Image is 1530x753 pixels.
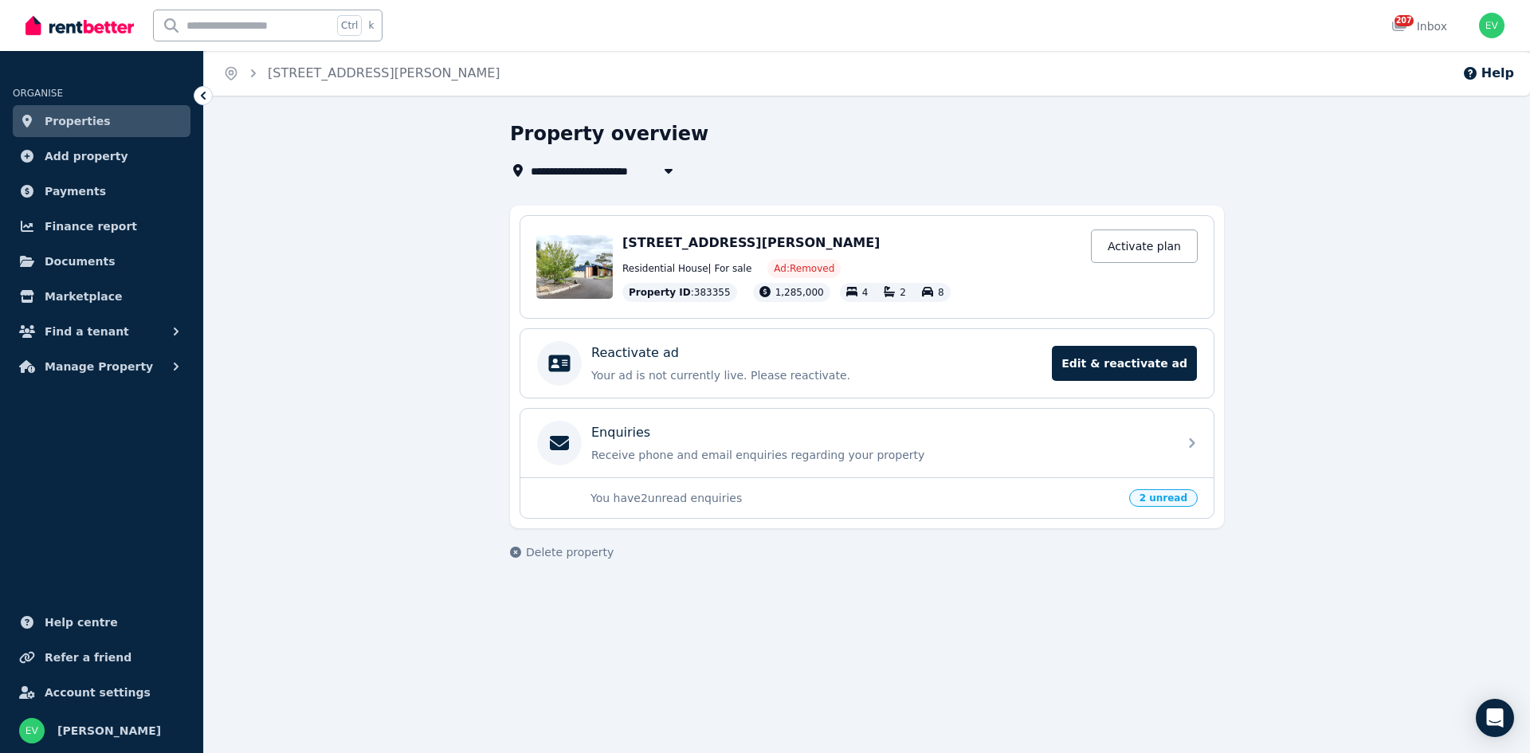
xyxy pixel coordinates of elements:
button: Manage Property [13,351,190,382]
span: 1,285,000 [775,287,824,298]
span: Property ID [629,286,691,299]
div: Inbox [1391,18,1447,34]
span: Edit & reactivate ad [1052,346,1197,381]
span: Account settings [45,683,151,702]
nav: Breadcrumb [204,51,520,96]
p: Enquiries [591,423,650,442]
p: You have 2 unread enquiries [590,490,1120,506]
span: 4 [862,287,869,298]
span: Ctrl [337,15,362,36]
a: Activate plan [1091,229,1198,263]
span: Residential House | For sale [622,262,751,275]
span: 2 [900,287,906,298]
span: Delete property [526,544,614,560]
img: RentBetter [25,14,134,37]
span: [PERSON_NAME] [57,721,161,740]
span: 8 [938,287,944,298]
span: 207 [1395,15,1414,26]
a: Properties [13,105,190,137]
a: Add property [13,140,190,172]
img: Emma Vatos [1479,13,1504,38]
span: [STREET_ADDRESS][PERSON_NAME] [622,235,880,250]
button: Find a tenant [13,316,190,347]
a: Reactivate adYour ad is not currently live. Please reactivate.Edit & reactivate ad [520,329,1214,398]
img: Emma Vatos [19,718,45,743]
a: Refer a friend [13,641,190,673]
a: [STREET_ADDRESS][PERSON_NAME] [268,65,500,80]
span: Payments [45,182,106,201]
span: Marketplace [45,287,122,306]
span: Refer a friend [45,648,131,667]
span: Add property [45,147,128,166]
span: k [368,19,374,32]
span: ORGANISE [13,88,63,99]
div: : 383355 [622,283,737,302]
div: Open Intercom Messenger [1476,699,1514,737]
span: Documents [45,252,116,271]
span: Help centre [45,613,118,632]
a: Documents [13,245,190,277]
a: EnquiriesReceive phone and email enquiries regarding your property [520,409,1214,477]
button: Help [1462,64,1514,83]
span: Find a tenant [45,322,129,341]
p: Your ad is not currently live. Please reactivate. [591,367,1042,383]
h1: Property overview [510,121,708,147]
span: Ad: Removed [774,262,834,275]
a: Account settings [13,677,190,708]
p: Receive phone and email enquiries regarding your property [591,447,1168,463]
button: Delete property [510,544,614,560]
span: Finance report [45,217,137,236]
a: Payments [13,175,190,207]
span: Manage Property [45,357,153,376]
a: Finance report [13,210,190,242]
span: Properties [45,112,111,131]
span: 2 unread [1129,489,1198,507]
a: Help centre [13,606,190,638]
a: Marketplace [13,280,190,312]
p: Reactivate ad [591,343,679,363]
